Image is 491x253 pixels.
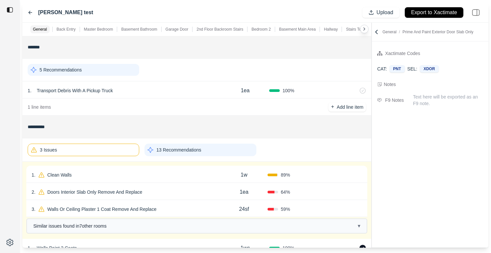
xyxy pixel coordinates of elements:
[239,205,249,213] p: 24sf
[196,27,243,32] p: 2nd Floor Backroom Stairs
[413,94,483,107] p: Text here will be exported as an F9 note.
[282,87,294,94] span: 100 %
[282,245,294,251] span: 100 %
[358,222,360,230] span: ▾
[45,170,74,180] p: Clean Walls
[38,9,93,16] label: [PERSON_NAME] test
[385,96,404,104] div: F9 Notes
[32,172,36,178] p: 1 .
[57,27,76,32] p: Back Entry
[328,102,366,112] button: +Add line item
[390,65,405,72] div: PNT
[377,66,387,72] p: CAT:
[405,7,463,18] button: Export to Xactimate
[385,49,420,57] div: Xactimate Codes
[324,27,338,32] p: Hallway
[241,87,250,95] p: 1ea
[469,5,483,20] img: right-panel.svg
[166,27,188,32] p: Garage Door
[377,98,382,102] img: comment
[34,243,80,253] p: Walls Paint 2 Coats
[376,9,393,16] p: Upload
[346,27,378,32] p: Stairs To 3rd Floor
[27,219,367,233] button: Similar issues found in7other rooms▾
[384,81,396,88] div: Notes
[402,30,473,34] span: Prime And Paint Exterior Door Slab Only
[337,104,363,110] p: Add line item
[40,147,57,153] p: 3 Issues
[241,171,247,179] p: 1w
[28,87,32,94] p: 1 .
[281,172,290,178] span: 89 %
[251,27,271,32] p: Bedroom 2
[28,104,51,110] p: 1 line items
[281,189,290,195] span: 64 %
[241,244,250,252] p: 1wc
[407,66,417,72] p: SEL:
[156,147,201,153] p: 13 Recommendations
[362,7,400,18] button: Upload
[33,27,47,32] p: General
[411,9,457,16] p: Export to Xactimate
[32,189,36,195] p: 2 .
[279,27,316,32] p: Basement Main Area
[240,188,248,196] p: 1ea
[32,206,36,212] p: 3 .
[281,206,290,212] span: 59 %
[33,223,107,229] span: Similar issues found in 7 other room s
[45,187,145,197] p: Doors Interior Slab Only Remove And Replace
[84,27,113,32] p: Master Bedroom
[34,86,116,95] p: Transport Debris With A Pickup Truck
[420,65,439,72] div: XDOR
[28,245,32,251] p: 1 .
[382,29,473,35] p: General
[45,205,159,214] p: Walls Or Ceiling Plaster 1 Coat Remove And Replace
[7,7,13,13] img: toggle sidebar
[121,27,157,32] p: Basement Bathroom
[39,67,82,73] p: 5 Recommendations
[397,30,402,34] span: /
[331,103,334,111] p: +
